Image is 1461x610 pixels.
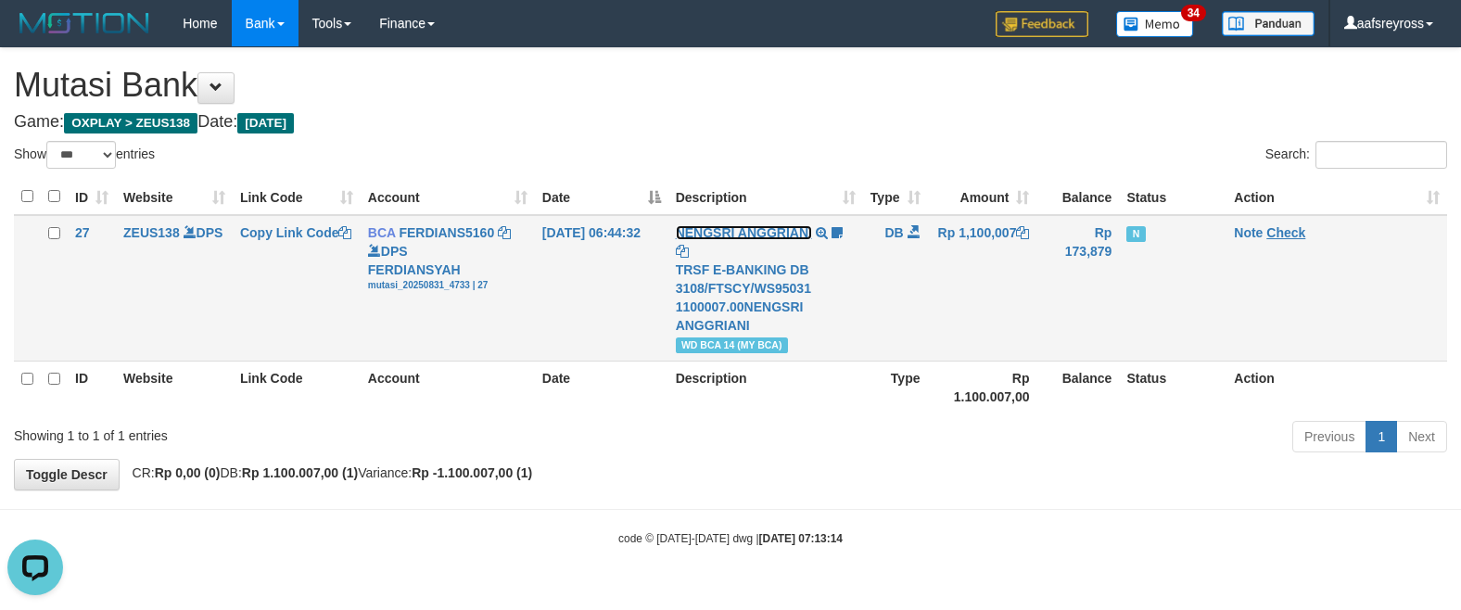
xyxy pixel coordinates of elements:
th: ID: activate to sort column ascending [68,179,116,215]
span: BCA [368,225,396,240]
div: Showing 1 to 1 of 1 entries [14,419,595,445]
td: Rp 1,100,007 [928,215,1037,362]
a: 1 [1366,421,1397,452]
th: Balance [1036,179,1119,215]
a: Note [1234,225,1263,240]
th: Status [1119,179,1226,215]
th: Date: activate to sort column descending [535,179,668,215]
span: 34 [1181,5,1206,21]
th: Description: activate to sort column ascending [668,179,863,215]
span: CR: DB: Variance: [123,465,533,480]
span: Has Note [1126,226,1145,242]
a: FERDIANS5160 [399,225,494,240]
a: Toggle Descr [14,459,120,490]
h4: Game: Date: [14,113,1447,132]
a: Check [1266,225,1305,240]
strong: [DATE] 07:13:14 [759,532,843,545]
td: [DATE] 06:44:32 [535,215,668,362]
a: NENGSRI ANGGRIANI [676,225,812,240]
th: ID [68,361,116,413]
th: Action: activate to sort column ascending [1226,179,1447,215]
input: Search: [1315,141,1447,169]
small: code © [DATE]-[DATE] dwg | [618,532,843,545]
th: Type [863,361,928,413]
th: Website [116,361,233,413]
th: Rp 1.100.007,00 [928,361,1037,413]
span: [DATE] [237,113,294,133]
span: OXPLAY > ZEUS138 [64,113,197,133]
img: Feedback.jpg [996,11,1088,37]
span: WD BCA 14 (MY BCA) [676,337,788,353]
a: Copy Link Code [240,225,352,240]
label: Show entries [14,141,155,169]
strong: Rp 1.100.007,00 (1) [242,465,358,480]
h1: Mutasi Bank [14,67,1447,104]
th: Date [535,361,668,413]
th: Website: activate to sort column ascending [116,179,233,215]
th: Account [361,361,535,413]
button: Open LiveChat chat widget [7,7,63,63]
label: Search: [1265,141,1447,169]
th: Link Code: activate to sort column ascending [233,179,361,215]
img: panduan.png [1222,11,1315,36]
th: Action [1226,361,1447,413]
div: mutasi_20250831_4733 | 27 [368,279,527,292]
th: Type: activate to sort column ascending [863,179,928,215]
img: MOTION_logo.png [14,9,155,37]
td: Rp 173,879 [1036,215,1119,362]
a: Copy FERDIANS5160 to clipboard [498,225,511,240]
div: DPS FERDIANSYAH [368,242,527,292]
strong: Rp 0,00 (0) [155,465,221,480]
th: Description [668,361,863,413]
th: Link Code [233,361,361,413]
th: Status [1119,361,1226,413]
td: DPS [116,215,233,362]
span: DB [884,225,903,240]
span: 27 [75,225,90,240]
div: TRSF E-BANKING DB 3108/FTSCY/WS95031 1100007.00NENGSRI ANGGRIANI [676,261,856,335]
a: Copy NENGSRI ANGGRIANI to clipboard [676,244,689,259]
th: Account: activate to sort column ascending [361,179,535,215]
a: ZEUS138 [123,225,180,240]
a: Previous [1292,421,1366,452]
select: Showentries [46,141,116,169]
a: Copy Rp 1,100,007 to clipboard [1016,225,1029,240]
strong: Rp -1.100.007,00 (1) [412,465,532,480]
th: Amount: activate to sort column ascending [928,179,1037,215]
a: Next [1396,421,1447,452]
img: Button%20Memo.svg [1116,11,1194,37]
th: Balance [1036,361,1119,413]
